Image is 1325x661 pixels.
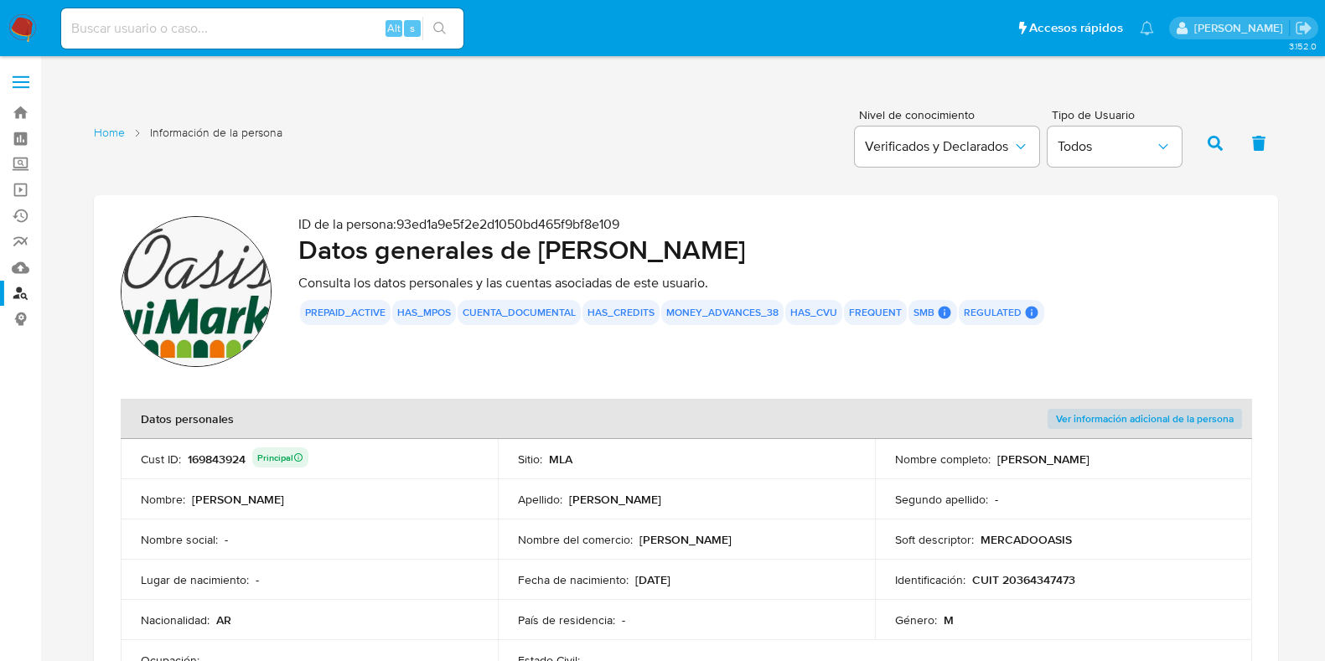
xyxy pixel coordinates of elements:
a: Home [94,125,125,141]
button: Verificados y Declarados [855,127,1039,167]
span: Verificados y Declarados [865,138,1012,155]
button: search-icon [422,17,457,40]
span: Información de la persona [150,125,282,141]
span: Nivel de conocimiento [859,109,1038,121]
input: Buscar usuario o caso... [61,18,463,39]
span: s [410,20,415,36]
a: Notificaciones [1140,21,1154,35]
span: Todos [1058,138,1155,155]
p: andres.vilosio@mercadolibre.com [1194,20,1289,36]
span: Alt [387,20,401,36]
button: Todos [1048,127,1182,167]
nav: List of pages [94,118,282,165]
a: Salir [1295,19,1312,37]
span: Accesos rápidos [1029,19,1123,37]
span: Tipo de Usuario [1052,109,1186,121]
